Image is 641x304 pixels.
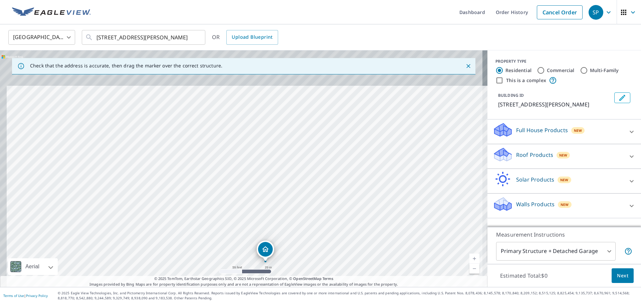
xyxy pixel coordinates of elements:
a: Current Level 19, Zoom Out [469,264,479,274]
label: Residential [505,67,531,74]
a: Privacy Policy [26,293,48,298]
label: This is a complex [506,77,546,84]
a: Terms [323,276,334,281]
label: Commercial [547,67,575,74]
span: Upload Blueprint [232,33,272,41]
div: Aerial [23,258,41,275]
p: Check that the address is accurate, then drag the marker over the correct structure. [30,63,222,69]
img: EV Logo [12,7,91,17]
span: New [574,128,582,133]
span: New [559,153,568,158]
input: Search by address or latitude-longitude [96,28,192,47]
a: Cancel Order [537,5,583,19]
div: Primary Structure + Detached Garage [496,242,616,261]
div: Roof ProductsNew [493,147,636,166]
label: Multi-Family [590,67,619,74]
a: Upload Blueprint [226,30,278,45]
p: Solar Products [516,176,554,184]
p: Estimated Total: $0 [495,268,553,283]
div: [GEOGRAPHIC_DATA] [8,28,75,47]
div: Full House ProductsNew [493,122,636,141]
p: © 2025 Eagle View Technologies, Inc. and Pictometry International Corp. All Rights Reserved. Repo... [58,291,638,301]
p: | [3,294,48,298]
div: Solar ProductsNew [493,172,636,191]
p: Roof Products [516,151,553,159]
a: OpenStreetMap [293,276,321,281]
p: Measurement Instructions [496,231,632,239]
span: New [560,177,569,183]
p: [STREET_ADDRESS][PERSON_NAME] [498,100,612,108]
p: Full House Products [516,126,568,134]
span: Your report will include the primary structure and a detached garage if one exists. [624,247,632,255]
div: Aerial [8,258,58,275]
button: Next [612,268,634,283]
div: PROPERTY TYPE [495,58,633,64]
button: Close [464,62,473,70]
p: Walls Products [516,200,555,208]
span: © 2025 TomTom, Earthstar Geographics SIO, © 2025 Microsoft Corporation, © [154,276,334,282]
div: OR [212,30,278,45]
p: BUILDING ID [498,92,524,98]
div: SP [589,5,603,20]
span: Next [617,272,628,280]
a: Current Level 19, Zoom In [469,254,479,264]
div: Dropped pin, building 1, Residential property, 107 Tilford Rd Somerdale, NJ 08083 [257,241,274,261]
a: Terms of Use [3,293,24,298]
span: New [561,202,569,207]
button: Edit building 1 [614,92,630,103]
div: Walls ProductsNew [493,196,636,215]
